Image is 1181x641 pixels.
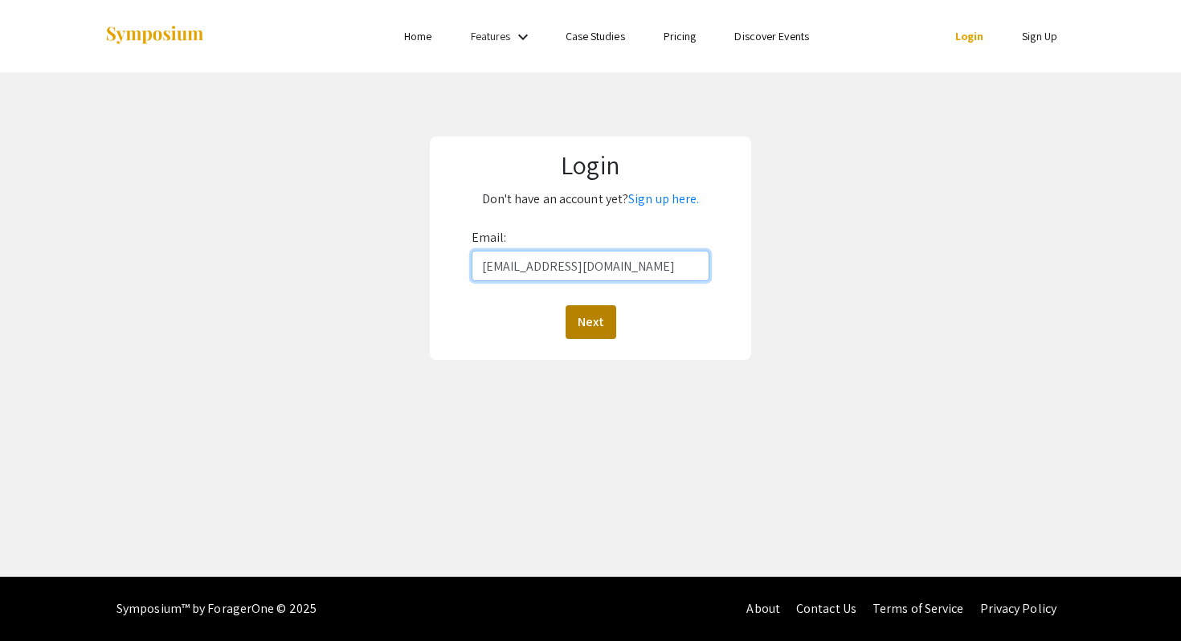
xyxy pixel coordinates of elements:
a: About [746,600,780,617]
a: Terms of Service [872,600,964,617]
label: Email: [472,225,507,251]
a: Sign up here. [628,190,699,207]
a: Features [471,29,511,43]
a: Privacy Policy [980,600,1056,617]
a: Home [404,29,431,43]
p: Don't have an account yet? [442,186,740,212]
a: Case Studies [566,29,625,43]
mat-icon: Expand Features list [513,27,533,47]
button: Next [566,305,616,339]
iframe: Chat [12,569,68,629]
a: Login [955,29,984,43]
a: Contact Us [796,600,856,617]
a: Pricing [664,29,697,43]
img: Symposium by ForagerOne [104,25,205,47]
h1: Login [442,149,740,180]
div: Symposium™ by ForagerOne © 2025 [116,577,317,641]
a: Sign Up [1022,29,1057,43]
a: Discover Events [734,29,809,43]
